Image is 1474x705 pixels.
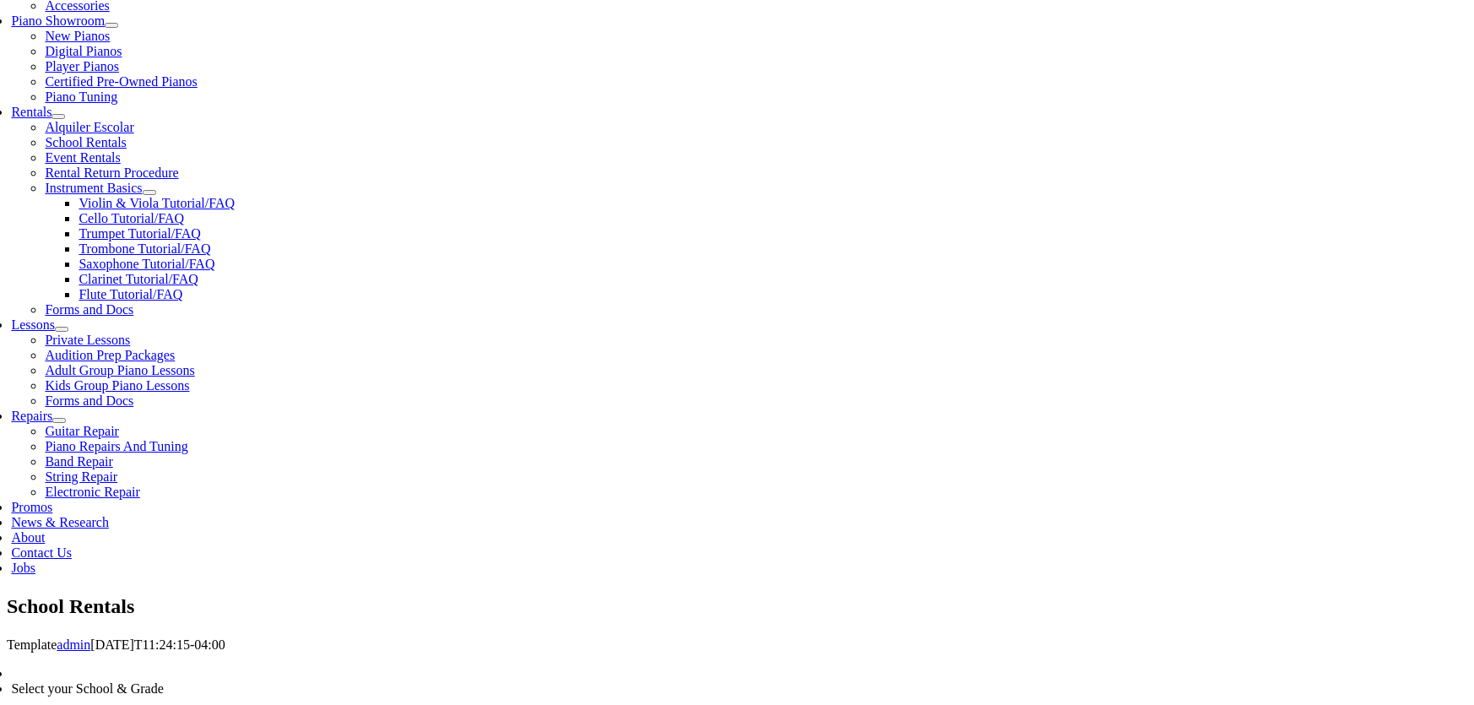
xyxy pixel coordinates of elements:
a: Piano Repairs And Tuning [45,439,187,453]
a: School Rentals [45,135,126,149]
a: Digital Pianos [45,44,122,58]
span: [DATE]T11:24:15-04:00 [90,637,225,652]
a: Piano Tuning [45,89,117,104]
h1: School Rentals [7,593,1467,621]
a: Guitar Repair [45,424,119,438]
a: Instrument Basics [45,181,142,195]
a: admin [57,637,90,652]
a: Private Lessons [45,333,130,347]
a: News & Research [11,515,109,529]
a: Rentals [11,105,51,119]
a: Clarinet Tutorial/FAQ [79,272,198,286]
button: Open submenu of Piano Showroom [105,23,118,28]
section: Page Title Bar [7,593,1467,621]
a: Rental Return Procedure [45,165,178,180]
button: Open submenu of Lessons [55,327,68,332]
a: Piano Showroom [11,14,105,28]
a: Jobs [11,561,35,575]
button: Open submenu of Rentals [51,114,65,119]
a: Trombone Tutorial/FAQ [79,241,210,256]
a: Cello Tutorial/FAQ [79,211,184,225]
button: Open submenu of Repairs [52,418,66,423]
a: Forms and Docs [45,393,133,408]
a: Alquiler Escolar [45,120,133,134]
a: Electronic Repair [45,485,139,499]
a: Saxophone Tutorial/FAQ [79,257,214,271]
a: Band Repair [45,454,112,469]
a: String Repair [45,469,117,484]
a: Trumpet Tutorial/FAQ [79,226,200,241]
a: Repairs [11,409,52,423]
a: About [11,530,45,545]
a: Flute Tutorial/FAQ [79,287,182,301]
span: Template [7,637,57,652]
a: Promos [11,500,52,514]
a: Forms and Docs [45,302,133,317]
a: Certified Pre-Owned Pianos [45,74,197,89]
a: Player Pianos [45,59,119,73]
a: New Pianos [45,29,110,43]
a: Violin & Viola Tutorial/FAQ [79,196,235,210]
button: Open submenu of Instrument Basics [143,190,156,195]
a: Kids Group Piano Lessons [45,378,189,393]
a: Event Rentals [45,150,120,165]
a: Lessons [11,317,55,332]
a: Adult Group Piano Lessons [45,363,194,377]
a: Contact Us [11,545,72,560]
li: Select your School & Grade [11,681,1005,697]
a: Audition Prep Packages [45,348,175,362]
